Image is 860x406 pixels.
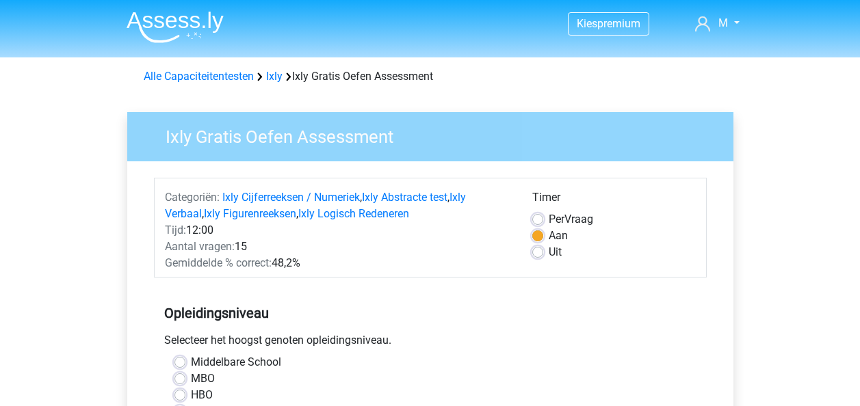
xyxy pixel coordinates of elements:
[191,370,215,387] label: MBO
[155,222,522,239] div: 12:00
[577,17,597,30] span: Kies
[549,228,568,244] label: Aan
[204,207,296,220] a: Ixly Figurenreeksen
[138,68,722,85] div: Ixly Gratis Oefen Assessment
[154,332,707,354] div: Selecteer het hoogst genoten opleidingsniveau.
[191,387,213,403] label: HBO
[549,244,562,260] label: Uit
[266,70,283,83] a: Ixly
[155,255,522,271] div: 48,2%
[127,11,224,43] img: Assessly
[718,16,728,29] span: M
[597,17,640,30] span: premium
[165,191,220,204] span: Categoriën:
[165,256,272,269] span: Gemiddelde % correct:
[155,189,522,222] div: , , , ,
[690,15,744,31] a: M
[298,207,409,220] a: Ixly Logisch Redeneren
[532,189,696,211] div: Timer
[155,239,522,255] div: 15
[191,354,281,370] label: Middelbare School
[165,240,235,253] span: Aantal vragen:
[549,213,564,226] span: Per
[222,191,360,204] a: Ixly Cijferreeksen / Numeriek
[164,299,696,327] h5: Opleidingsniveau
[362,191,447,204] a: Ixly Abstracte test
[549,211,593,228] label: Vraag
[165,224,186,236] span: Tijd:
[149,121,723,148] h3: Ixly Gratis Oefen Assessment
[569,14,649,33] a: Kiespremium
[144,70,254,83] a: Alle Capaciteitentesten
